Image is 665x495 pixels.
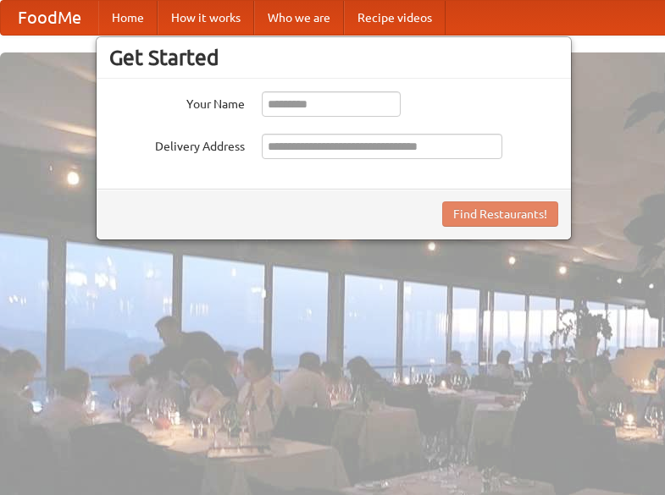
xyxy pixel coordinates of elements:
[109,134,245,155] label: Delivery Address
[442,201,558,227] button: Find Restaurants!
[109,45,558,70] h3: Get Started
[344,1,446,35] a: Recipe videos
[1,1,98,35] a: FoodMe
[158,1,254,35] a: How it works
[98,1,158,35] a: Home
[254,1,344,35] a: Who we are
[109,91,245,113] label: Your Name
